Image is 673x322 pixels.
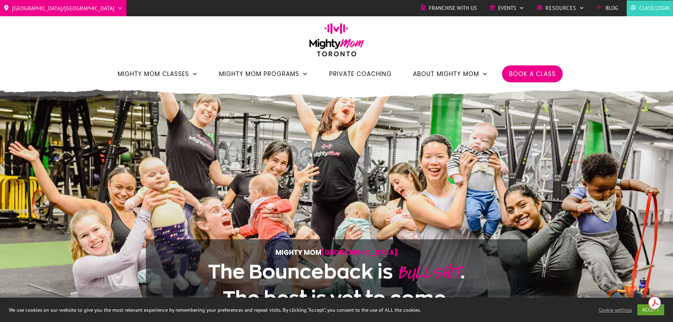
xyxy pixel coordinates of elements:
[4,2,123,14] a: [GEOGRAPHIC_DATA]/[GEOGRAPHIC_DATA]
[413,68,488,80] a: About Mighty Mom
[630,3,669,13] a: Class Login
[208,261,393,282] span: The Bounceback is
[12,2,114,14] span: [GEOGRAPHIC_DATA]/[GEOGRAPHIC_DATA]
[545,3,576,13] span: Resources
[397,259,460,286] span: BULLSHIT
[9,307,468,313] div: We use cookies on our website to give you the most relevant experience by remembering your prefer...
[321,248,398,257] span: [GEOGRAPHIC_DATA]
[599,307,632,313] a: Cookie settings
[498,3,516,13] span: Events
[509,68,556,80] a: Book a Class
[118,68,198,80] a: Mighty Mom Classes
[118,68,189,80] span: Mighty Mom Classes
[606,3,618,13] span: Blog
[329,68,392,80] a: Private Coaching
[639,3,669,13] span: Class Login
[429,3,477,13] span: Franchise with Us
[597,3,618,13] a: Blog
[167,259,506,311] h1: .
[413,68,479,80] span: About Mighty Mom
[223,287,450,309] span: The best is yet to come.
[219,68,299,80] span: Mighty Mom Programs
[489,3,524,13] a: Events
[537,3,584,13] a: Resources
[420,3,477,13] a: Franchise with Us
[637,304,664,315] a: ACCEPT
[306,23,368,62] img: mightymom-logo-toronto
[219,68,308,80] a: Mighty Mom Programs
[167,247,506,258] p: Mighty Mom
